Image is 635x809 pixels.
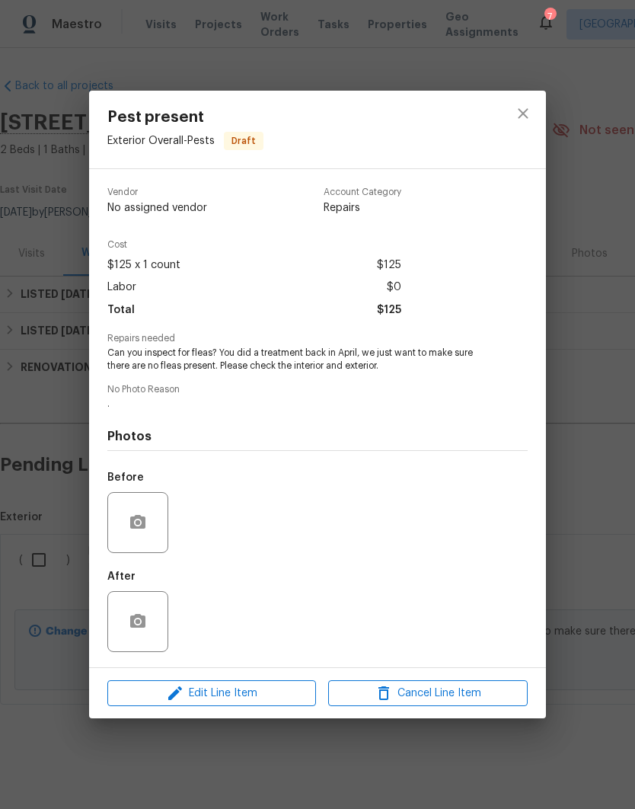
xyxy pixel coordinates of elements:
span: Total [107,299,135,321]
h5: Before [107,472,144,483]
span: Vendor [107,187,207,197]
span: $0 [387,277,401,299]
span: Cost [107,240,401,250]
span: Exterior Overall - Pests [107,136,215,146]
span: Repairs needed [107,334,528,344]
span: Labor [107,277,136,299]
h4: Photos [107,429,528,444]
span: Pest present [107,109,263,126]
span: Account Category [324,187,401,197]
span: $125 [377,299,401,321]
span: No assigned vendor [107,200,207,216]
div: 7 [544,9,555,24]
button: Cancel Line Item [328,680,528,707]
span: $125 x 1 count [107,254,180,277]
h5: After [107,571,136,582]
span: No Photo Reason [107,385,528,395]
span: Repairs [324,200,401,216]
span: . [107,398,486,411]
button: close [505,95,541,132]
button: Edit Line Item [107,680,316,707]
span: Draft [225,133,262,149]
span: Can you inspect for fleas? You did a treatment back in April, we just want to make sure there are... [107,347,486,373]
span: Cancel Line Item [333,684,523,703]
span: $125 [377,254,401,277]
span: Edit Line Item [112,684,311,703]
